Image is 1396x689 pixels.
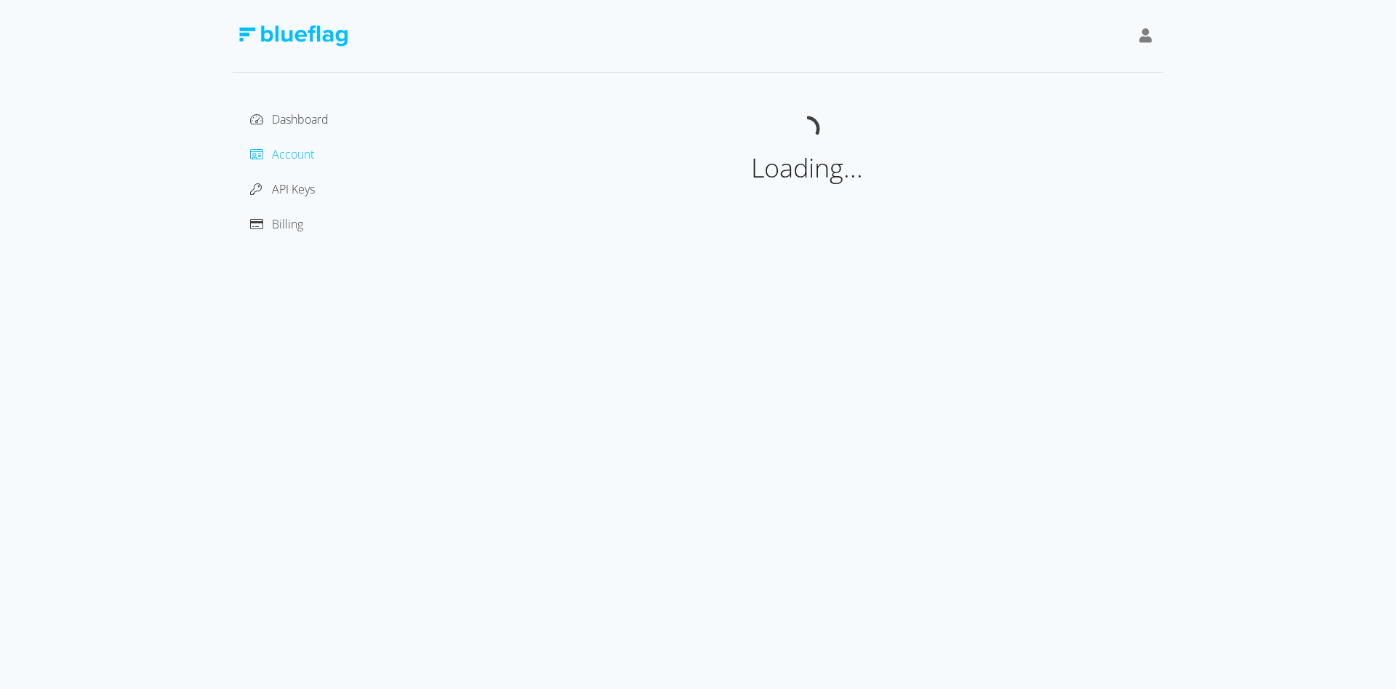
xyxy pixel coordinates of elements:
[751,150,863,186] span: Loading...
[250,146,314,162] a: Account
[238,25,348,47] img: Blue Flag Logo
[272,216,303,232] span: Billing
[250,111,329,127] a: Dashboard
[250,216,303,232] a: Billing
[272,181,315,197] span: API Keys
[272,111,329,127] span: Dashboard
[272,146,314,162] span: Account
[250,181,315,197] a: API Keys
